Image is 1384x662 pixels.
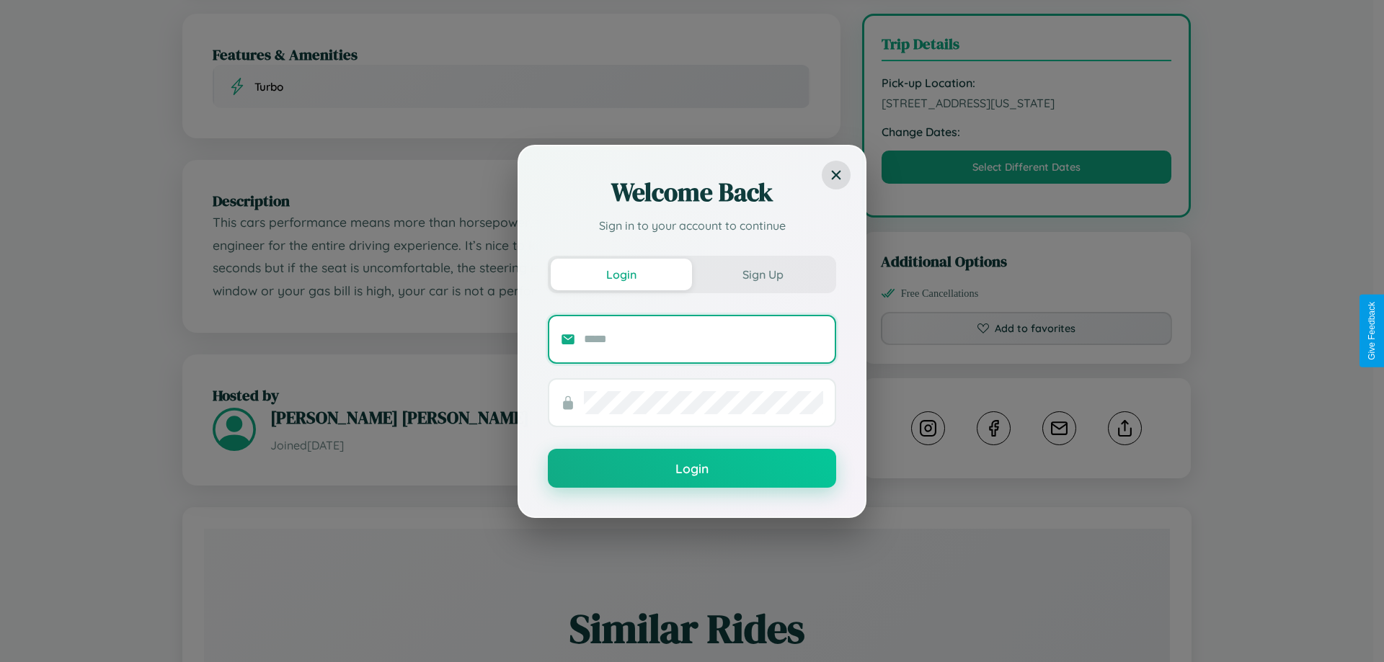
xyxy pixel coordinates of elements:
p: Sign in to your account to continue [548,217,836,234]
h2: Welcome Back [548,175,836,210]
div: Give Feedback [1367,302,1377,360]
button: Sign Up [692,259,833,290]
button: Login [548,449,836,488]
button: Login [551,259,692,290]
